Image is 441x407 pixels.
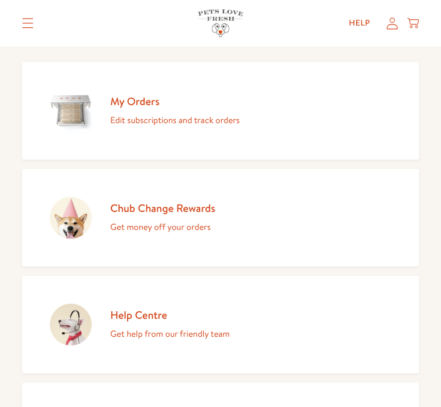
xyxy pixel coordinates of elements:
a: Help [339,12,379,35]
p: Get help from our friendly team [110,326,230,341]
summary: Translation missing: en.sections.header.menu [13,9,43,38]
img: Pets Love Fresh [198,9,243,37]
p: Get money off your orders [110,219,215,235]
p: Edit subscriptions and track orders [110,113,240,128]
h2: My Orders [110,94,240,108]
h2: Chub Change Rewards [110,201,215,215]
a: My Orders Edit subscriptions and track orders [22,62,419,160]
a: Chub Change Rewards Get money off your orders [22,169,419,266]
a: Help Centre Get help from our friendly team [22,276,419,373]
h2: Help Centre [110,308,230,322]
